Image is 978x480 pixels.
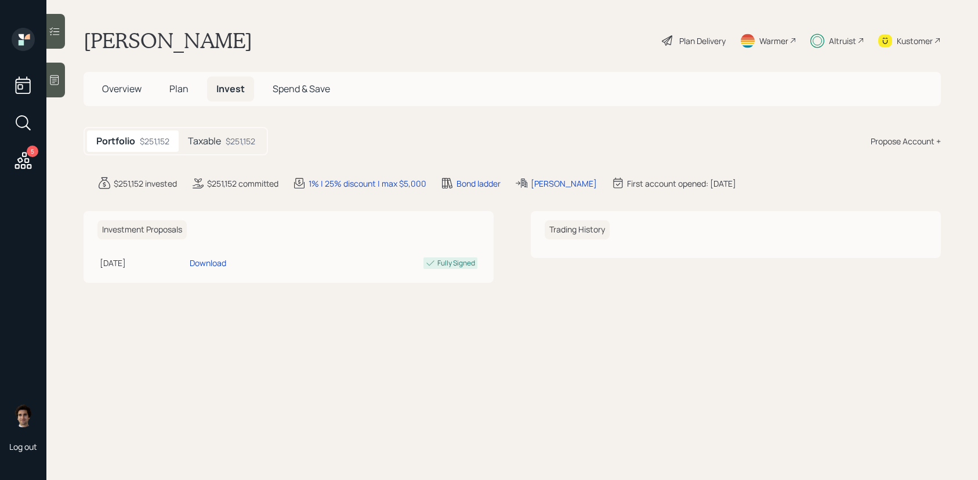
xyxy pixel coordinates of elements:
[545,220,610,239] h6: Trading History
[188,136,221,147] h5: Taxable
[871,135,941,147] div: Propose Account +
[226,135,255,147] div: $251,152
[190,257,226,269] div: Download
[114,177,177,190] div: $251,152 invested
[97,220,187,239] h6: Investment Proposals
[9,441,37,452] div: Log out
[897,35,933,47] div: Kustomer
[627,177,736,190] div: First account opened: [DATE]
[100,257,185,269] div: [DATE]
[12,404,35,427] img: harrison-schaefer-headshot-2.png
[102,82,142,95] span: Overview
[759,35,788,47] div: Warmer
[457,177,501,190] div: Bond ladder
[309,177,426,190] div: 1% | 25% discount | max $5,000
[531,177,597,190] div: [PERSON_NAME]
[84,28,252,53] h1: [PERSON_NAME]
[273,82,330,95] span: Spend & Save
[437,258,475,268] div: Fully Signed
[829,35,856,47] div: Altruist
[207,177,278,190] div: $251,152 committed
[96,136,135,147] h5: Portfolio
[169,82,189,95] span: Plan
[679,35,726,47] div: Plan Delivery
[140,135,169,147] div: $251,152
[27,146,38,157] div: 5
[216,82,245,95] span: Invest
